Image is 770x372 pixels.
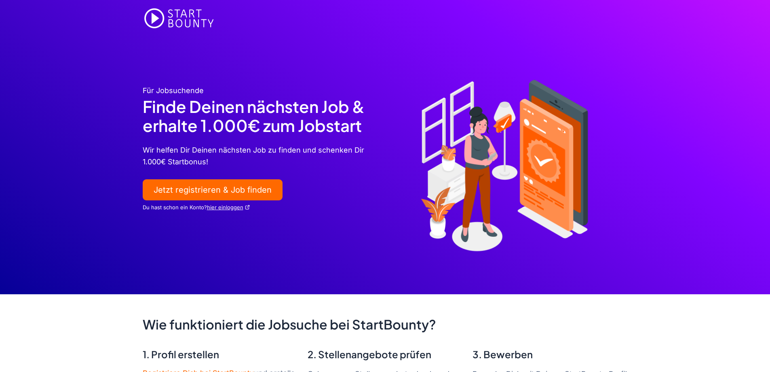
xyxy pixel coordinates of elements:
[143,97,380,135] h1: Finde Deinen nächsten Job & erhalte 1.000€ zum Jobstart
[207,204,243,210] a: hier einloggen
[143,349,298,360] h4: 1. Profil erstellen
[473,349,628,360] h4: 3. Bewerben
[143,202,380,213] div: Du hast schon ein Konto?
[308,349,463,360] h4: 2. Stellenangebote prüfen
[143,316,628,332] h2: Wie funktioniert die Jobsuche bei StartBounty?
[143,85,380,97] p: Für Jobsuchende
[143,179,283,200] a: Jetzt registrieren & Job finden
[143,145,380,168] p: Wir helfen Dir Deinen nächsten Job zu finden und schenken Dir 1.000€ Startbonus!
